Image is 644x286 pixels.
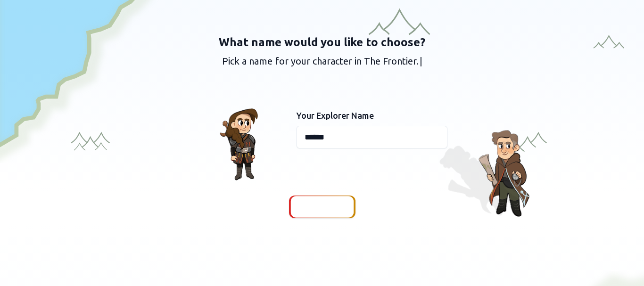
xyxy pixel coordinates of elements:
[304,200,340,213] span: Continue
[164,35,480,50] h2: What name would you like to choose?
[203,108,275,180] img: Character
[297,109,447,122] label: Your Explorer Name
[164,54,480,69] p: Pick a name for your character in The Frontier.
[420,56,422,66] span: |
[289,196,355,218] button: Continue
